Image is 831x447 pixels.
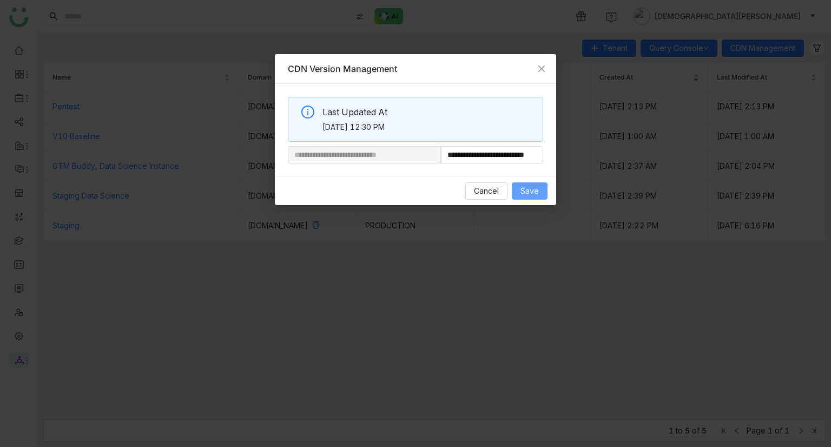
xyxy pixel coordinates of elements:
button: Close [527,54,556,83]
span: Last Updated At [322,106,535,119]
button: Cancel [465,182,507,200]
span: Cancel [474,185,499,197]
span: Save [520,185,539,197]
div: CDN Version Management [288,63,543,75]
span: [DATE] 12:30 PM [322,121,535,133]
button: Save [512,182,548,200]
